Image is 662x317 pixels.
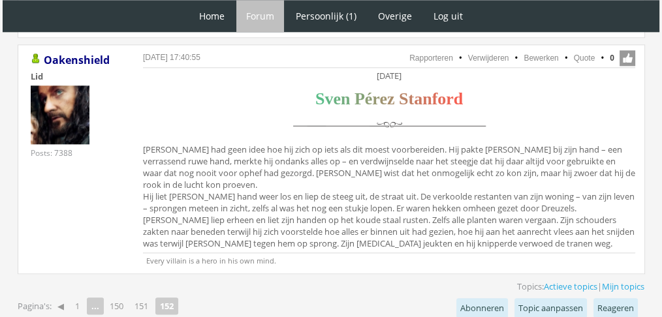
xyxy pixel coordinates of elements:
a: ◀ [52,297,69,315]
span: r [446,89,454,108]
span: n [341,89,350,108]
img: Gebruiker is online [31,53,41,64]
span: t [408,89,414,108]
a: 151 [129,297,153,315]
a: Mijn topics [602,280,644,292]
a: 150 [104,297,129,315]
span: Topics: | [517,280,644,292]
span: z [387,89,395,108]
a: Verwijderen [468,53,509,63]
span: Pagina's: [18,300,52,312]
span: f [432,89,438,108]
strong: 152 [155,297,178,314]
span: o [437,89,446,108]
img: Oakenshield [31,85,89,144]
span: a [414,89,422,108]
span: e [379,89,387,108]
span: e [333,89,341,108]
div: [PERSON_NAME] had geen idee hoe hij zich op iets als dit moest voorbereiden. Hij pakte [PERSON_NA... [143,70,635,252]
a: [DATE] 17:40:55 [143,53,200,62]
a: 1 [70,297,85,315]
span: é [365,89,373,108]
span: S [399,89,408,108]
p: Every villain is a hero in his own mind. [143,252,635,265]
a: Rapporteren [409,53,453,63]
span: r [372,89,379,108]
div: Posts: 7388 [31,147,72,158]
span: d [454,89,463,108]
span: v [324,89,333,108]
a: Bewerken [524,53,558,63]
span: ... [87,297,104,314]
a: Quote [574,53,595,63]
span: S [315,89,324,108]
div: [DATE] [143,70,635,82]
img: scheidingslijn.png [288,111,490,140]
span: P [355,89,365,108]
a: Actieve topics [544,280,597,292]
span: 0 [610,52,614,64]
div: Lid [31,70,122,82]
a: Oakenshield [44,53,110,67]
span: n [422,89,432,108]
